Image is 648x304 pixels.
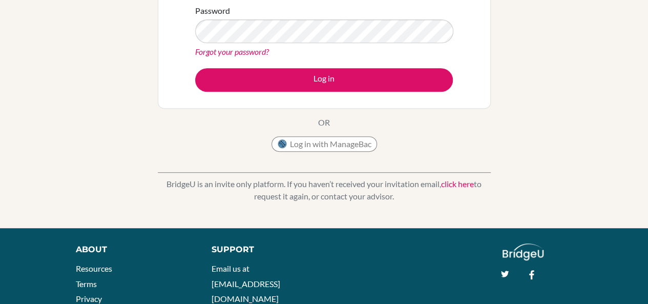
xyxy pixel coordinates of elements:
button: Log in [195,68,453,92]
a: Resources [76,264,112,273]
p: BridgeU is an invite only platform. If you haven’t received your invitation email, to request it ... [158,178,491,202]
button: Log in with ManageBac [271,136,377,152]
img: logo_white@2x-f4f0deed5e89b7ecb1c2cc34c3e3d731f90f0f143d5ea2071677605dd97b5244.png [503,244,544,260]
a: Forgot your password? [195,47,269,56]
div: Support [212,244,314,256]
a: Email us at [EMAIL_ADDRESS][DOMAIN_NAME] [212,264,280,303]
p: OR [318,116,330,129]
div: About [76,244,189,256]
a: click here [441,179,474,189]
a: Privacy [76,294,102,303]
label: Password [195,5,230,17]
a: Terms [76,279,97,289]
